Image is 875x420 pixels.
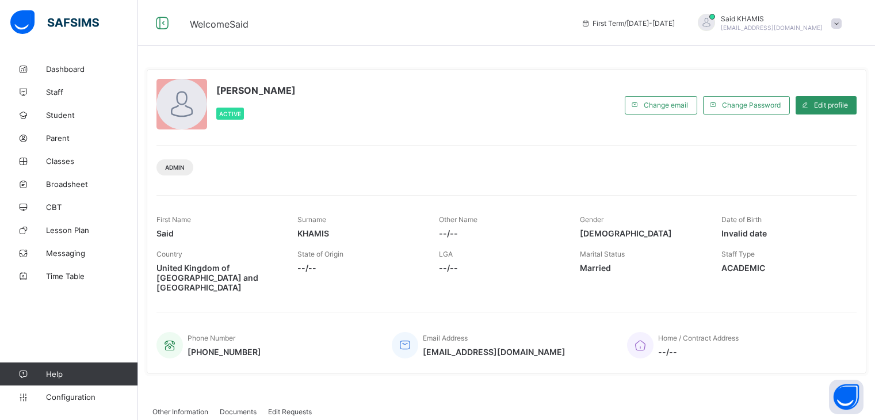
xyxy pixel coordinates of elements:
[580,263,704,273] span: Married
[580,250,625,258] span: Marital Status
[297,215,326,224] span: Surname
[156,215,191,224] span: First Name
[46,110,138,120] span: Student
[188,334,235,342] span: Phone Number
[156,263,280,292] span: United Kingdom of [GEOGRAPHIC_DATA] and [GEOGRAPHIC_DATA]
[156,250,182,258] span: Country
[46,226,138,235] span: Lesson Plan
[439,215,477,224] span: Other Name
[46,272,138,281] span: Time Table
[297,228,421,238] span: KHAMIS
[46,180,138,189] span: Broadsheet
[686,14,847,33] div: SaidKHAMIS
[156,228,280,238] span: Said
[439,263,563,273] span: --/--
[423,334,468,342] span: Email Address
[46,249,138,258] span: Messaging
[268,407,312,416] span: Edit Requests
[46,369,137,379] span: Help
[216,85,296,96] span: [PERSON_NAME]
[188,347,261,357] span: [PHONE_NUMBER]
[46,64,138,74] span: Dashboard
[297,250,343,258] span: State of Origin
[219,110,241,117] span: Active
[721,215,762,224] span: Date of Birth
[721,263,845,273] span: ACADEMIC
[152,407,208,416] span: Other Information
[439,228,563,238] span: --/--
[644,101,688,109] span: Change email
[658,347,739,357] span: --/--
[423,347,565,357] span: [EMAIL_ADDRESS][DOMAIN_NAME]
[580,228,704,238] span: [DEMOGRAPHIC_DATA]
[46,87,138,97] span: Staff
[46,203,138,212] span: CBT
[722,101,781,109] span: Change Password
[439,250,453,258] span: LGA
[721,24,823,31] span: [EMAIL_ADDRESS][DOMAIN_NAME]
[220,407,257,416] span: Documents
[829,380,863,414] button: Open asap
[297,263,421,273] span: --/--
[721,228,845,238] span: Invalid date
[721,14,823,23] span: Said KHAMIS
[165,164,185,171] span: Admin
[814,101,848,109] span: Edit profile
[46,133,138,143] span: Parent
[581,19,675,28] span: session/term information
[658,334,739,342] span: Home / Contract Address
[721,250,755,258] span: Staff Type
[46,156,138,166] span: Classes
[190,18,249,30] span: Welcome Said
[46,392,137,402] span: Configuration
[580,215,603,224] span: Gender
[10,10,99,35] img: safsims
